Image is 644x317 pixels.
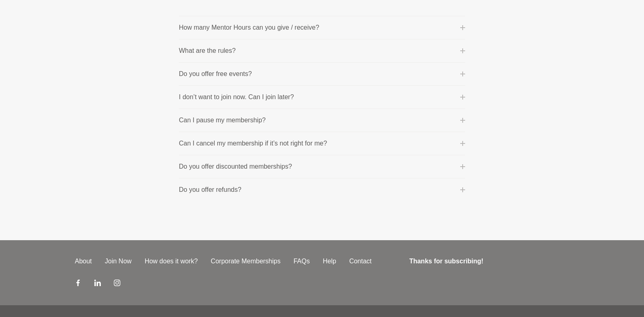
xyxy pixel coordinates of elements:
a: Facebook [75,279,81,289]
button: Do you offer refunds? [179,185,465,195]
p: What are the rules? [179,46,236,56]
button: Do you offer free events? [179,69,465,79]
p: Can I cancel my membership if it’s not right for me? [179,139,327,148]
p: Can I pause my membership? [179,115,265,125]
button: Can I pause my membership? [179,115,465,125]
p: How many Mentor Hours can you give / receive? [179,23,319,33]
a: About [68,256,98,266]
button: Can I cancel my membership if it’s not right for me? [179,139,465,148]
p: Do you offer discounted memberships? [179,162,292,172]
a: Corporate Memberships [204,256,287,266]
button: What are the rules? [179,46,465,56]
a: Contact [343,256,378,266]
a: FAQs [287,256,316,266]
h4: Thanks for subscribing! [409,256,564,266]
a: Join Now [98,256,138,266]
p: Do you offer refunds? [179,185,241,195]
a: Instagram [114,279,120,289]
a: Help [316,256,343,266]
button: How many Mentor Hours can you give / receive? [179,23,465,33]
button: I don’t want to join now. Can I join later? [179,92,465,102]
p: Do you offer free events? [179,69,252,79]
a: How does it work? [138,256,205,266]
p: I don’t want to join now. Can I join later? [179,92,294,102]
button: Do you offer discounted memberships? [179,162,465,172]
a: LinkedIn [94,279,101,289]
